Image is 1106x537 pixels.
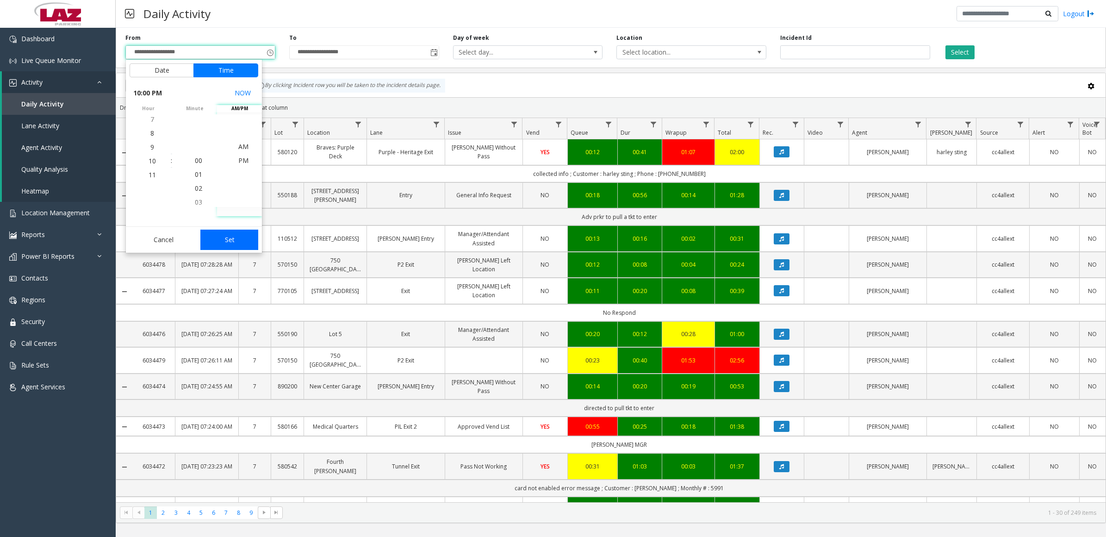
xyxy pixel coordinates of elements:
span: Page 8 [232,506,245,519]
div: 00:08 [623,260,657,269]
div: 00:11 [573,287,612,295]
a: [PERSON_NAME] [855,148,921,156]
a: 00:14 [668,191,709,200]
img: 'icon' [9,36,17,43]
a: YES [528,148,562,156]
a: 570150 [277,260,298,269]
a: [DATE] 07:27:24 AM [181,287,232,295]
div: 01:07 [668,148,709,156]
span: Regions [21,295,45,304]
a: cc4allext [982,287,1024,295]
a: Vend Filter Menu [553,118,565,131]
a: 00:41 [623,148,657,156]
div: 00:12 [623,330,657,338]
div: 00:40 [623,356,657,365]
a: P2 Exit [373,260,439,269]
a: 7 [244,462,266,471]
div: 00:16 [623,234,657,243]
a: [PERSON_NAME] Entry [373,234,439,243]
a: NO [1035,330,1074,338]
a: 00:03 [668,462,709,471]
a: NO [1035,462,1074,471]
a: harley sting [932,148,971,156]
img: logout [1087,9,1094,19]
label: To [289,34,297,42]
a: NO [1035,287,1074,295]
a: [STREET_ADDRESS] [310,234,361,243]
span: 10:00 PM [133,87,162,100]
span: YES [541,462,550,470]
span: Page 7 [220,506,232,519]
a: 7 [244,382,266,391]
a: [DATE] 07:26:25 AM [181,330,232,338]
button: Date tab [130,63,194,77]
a: 6034477 [138,287,169,295]
span: NO [541,235,549,243]
div: By clicking Incident row you will be taken to the incident details page. [253,79,445,93]
div: 00:56 [623,191,657,200]
a: 7 [244,287,266,295]
a: 00:31 [721,234,754,243]
a: YES [528,422,562,431]
a: Logout [1063,9,1094,19]
a: cc4allext [982,234,1024,243]
img: 'icon' [9,384,17,391]
a: NO [528,382,562,391]
a: cc4allext [982,382,1024,391]
span: Power BI Reports [21,252,75,261]
button: Time tab [193,63,258,77]
td: Adv prkr to pull a tkt to enter [133,208,1106,225]
a: NO [1085,462,1100,471]
div: 01:00 [721,330,754,338]
a: 00:14 [573,382,612,391]
span: Live Queue Monitor [21,56,81,65]
a: NO [1035,234,1074,243]
button: Select [945,45,975,59]
span: NO [541,330,549,338]
span: Location Management [21,208,90,217]
img: 'icon' [9,340,17,348]
a: [PERSON_NAME] Left Location [451,501,517,518]
span: Page 9 [245,506,257,519]
a: 00:18 [573,191,612,200]
a: Lot Filter Menu [289,118,301,131]
a: 01:38 [721,422,754,431]
div: 00:53 [721,382,754,391]
a: Issue Filter Menu [508,118,520,131]
a: Manager/Attendant Assisted [451,325,517,343]
a: 00:04 [668,260,709,269]
a: New Center Garage [310,382,361,391]
div: 01:37 [721,462,754,471]
a: Collapse Details [116,423,133,431]
img: 'icon' [9,275,17,282]
a: NO [1035,422,1074,431]
a: cc4allext [982,191,1024,200]
a: Activity [2,71,116,93]
span: Security [21,317,45,326]
a: 580542 [277,462,298,471]
a: cc4allext [982,260,1024,269]
a: Collapse Details [116,288,133,295]
a: NO [1035,148,1074,156]
span: Contacts [21,274,48,282]
a: 00:39 [721,287,754,295]
span: NO [541,191,549,199]
span: Rule Sets [21,361,49,369]
td: card not enabled error message ; Customer : [PERSON_NAME] ; Monthly # : 5991 [133,480,1106,497]
div: Drag a column header and drop it here to group by that column [116,100,1106,116]
a: Agent Filter Menu [912,118,924,131]
a: 00:20 [573,330,612,338]
label: Incident Id [780,34,812,42]
span: Activity [21,78,43,87]
a: NO [1085,234,1100,243]
a: NO [1035,191,1074,200]
h3: Daily Activity [139,2,215,25]
a: 00:24 [721,260,754,269]
div: 00:08 [668,287,709,295]
label: Location [616,34,642,42]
